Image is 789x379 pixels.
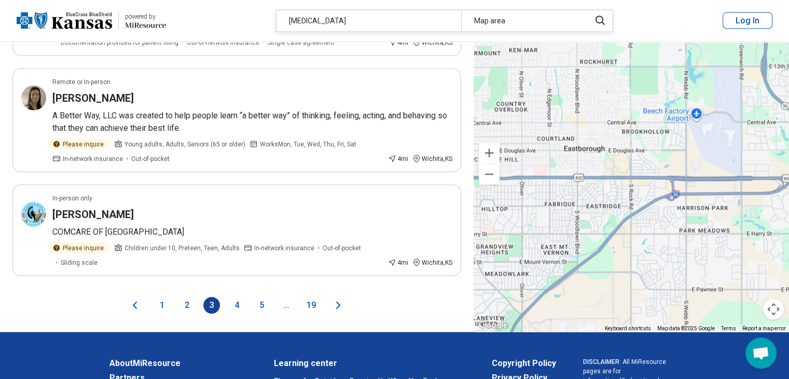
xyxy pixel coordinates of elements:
[388,38,408,47] div: 4 mi
[260,140,356,149] span: Works Mon, Tue, Wed, Thu, Fri, Sat
[268,38,335,47] span: Single case agreement
[476,319,510,332] img: Google
[129,297,141,314] button: Previous page
[228,297,245,314] button: 4
[412,38,452,47] div: Wichita , KS
[479,143,500,164] button: Zoom in
[131,154,170,164] span: Out-of-pocket
[52,226,452,238] p: COMCARE OF [GEOGRAPHIC_DATA]
[742,326,786,331] a: Report a map error
[154,297,170,314] button: 1
[479,164,500,185] button: Zoom out
[124,243,240,253] span: Children under 10, Preteen, Teen, Adults
[332,297,344,314] button: Next page
[52,77,110,87] p: Remote or In-person
[48,139,110,150] div: Please inquire
[388,154,408,164] div: 4 mi
[124,140,245,149] span: Young adults, Adults, Seniors (65 or older)
[605,325,651,332] button: Keyboard shortcuts
[276,10,461,32] div: [MEDICAL_DATA]
[52,194,92,203] p: In-person only
[476,319,510,332] a: Open this area in Google Maps (opens a new window)
[412,258,452,267] div: Wichita , KS
[63,154,123,164] span: In-network insurance
[253,297,270,314] button: 5
[254,243,314,253] span: In-network insurance
[52,207,134,222] h3: [PERSON_NAME]
[583,358,619,366] span: DISCLAIMER
[657,326,715,331] span: Map data ©2025 Google
[412,154,452,164] div: Wichita , KS
[187,38,259,47] span: Out-of-network insurance
[17,8,112,33] img: Blue Cross Blue Shield Kansas
[303,297,320,314] button: 19
[61,258,98,267] span: Sliding scale
[178,297,195,314] button: 2
[61,38,178,47] span: Documentation provided for patient filling
[17,8,166,33] a: Blue Cross Blue Shield Kansaspowered by
[388,258,408,267] div: 4 mi
[274,357,465,370] a: Learning center
[721,326,736,331] a: Terms (opens in new tab)
[109,357,247,370] a: AboutMiResource
[52,110,452,134] p: A Better Way, LLC was created to help people learn “a better way” of thinking, feeling, acting, a...
[278,297,295,314] span: ...
[745,337,777,369] div: Open chat
[461,10,584,32] div: Map area
[723,12,772,29] button: Log In
[323,243,361,253] span: Out-of-pocket
[48,242,110,254] div: Please inquire
[763,299,784,320] button: Map camera controls
[203,297,220,314] button: 3
[492,357,556,370] a: Copyright Policy
[125,12,166,21] div: powered by
[52,91,134,105] h3: [PERSON_NAME]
